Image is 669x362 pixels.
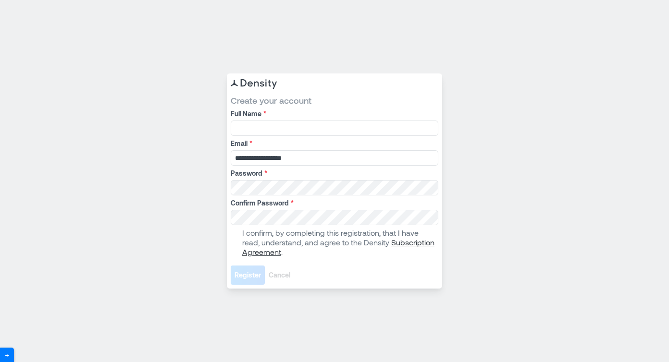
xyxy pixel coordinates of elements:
span: Cancel [269,270,290,280]
label: Confirm Password [231,198,436,208]
button: Register [231,265,265,285]
span: Register [235,270,261,280]
a: Subscription Agreement [242,238,434,256]
span: Create your account [231,95,438,106]
label: Email [231,139,436,148]
button: Cancel [265,265,294,285]
p: I confirm, by completing this registration, that I have read, understand, and agree to the Density . [242,228,436,257]
label: Password [231,169,436,178]
label: Full Name [231,109,436,119]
